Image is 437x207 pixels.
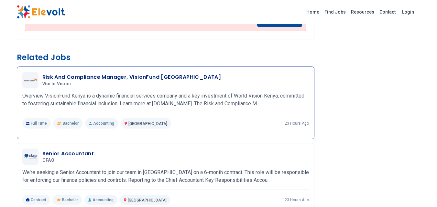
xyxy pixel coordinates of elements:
[42,73,221,81] h3: Risk And Compliance Manager, VisionFund [GEOGRAPHIC_DATA]
[85,118,118,129] p: Accounting
[42,150,94,158] h3: Senior Accountant
[22,149,309,205] a: CFAOSenior AccountantCFAOWe're seeking a Senior Accountant to join our team in [GEOGRAPHIC_DATA] ...
[322,7,348,17] a: Find Jobs
[22,169,309,184] p: We're seeking a Senior Accountant to join our team in [GEOGRAPHIC_DATA] on a 6-month contract. Th...
[17,52,314,63] h3: Related Jobs
[128,121,167,126] span: [GEOGRAPHIC_DATA]
[398,5,418,18] a: Login
[17,5,65,19] img: Elevolt
[84,195,117,205] p: Accounting
[285,197,309,202] p: 23 hours ago
[348,7,377,17] a: Resources
[128,198,167,202] span: [GEOGRAPHIC_DATA]
[62,197,78,202] span: Bachelor
[24,154,37,160] img: CFAO
[22,195,50,205] p: Contract
[22,92,309,108] p: Overview VisionFund Kenya is a dynamic financial services company and a key investment of World V...
[377,7,398,17] a: Contact
[304,7,322,17] a: Home
[285,121,309,126] p: 23 hours ago
[42,81,71,87] span: World Vision
[42,158,54,163] span: CFAO
[63,121,79,126] span: Bachelor
[405,176,437,207] iframe: Chat Widget
[24,78,37,82] img: World Vision
[22,118,51,129] p: Full Time
[22,72,309,129] a: World VisionRisk And Compliance Manager, VisionFund [GEOGRAPHIC_DATA]World VisionOverview VisionF...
